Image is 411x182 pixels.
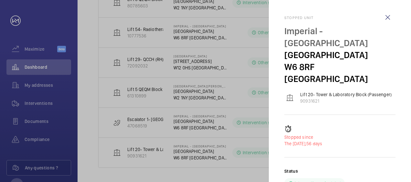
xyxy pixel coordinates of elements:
p: Stopped since [284,134,395,140]
img: elevator.svg [286,94,294,102]
p: W6 8RF [GEOGRAPHIC_DATA] [284,61,395,85]
p: Lift 20- Tower & Laboratory Block (Passenger) [300,91,392,98]
p: [GEOGRAPHIC_DATA] [284,49,395,61]
h2: Status [284,168,298,174]
p: 56 days [284,140,395,147]
h2: Stopped unit [284,15,395,20]
p: 90931621 [300,98,392,104]
span: The [DATE], [284,141,306,146]
p: Imperial - [GEOGRAPHIC_DATA] [284,25,395,49]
